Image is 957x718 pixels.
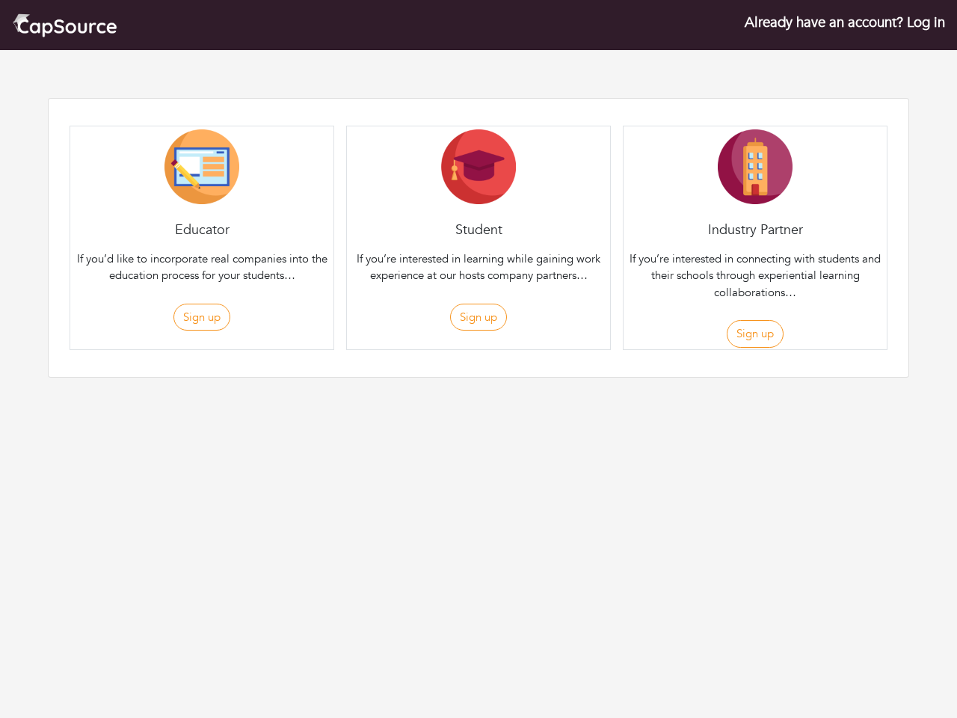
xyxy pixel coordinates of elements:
img: cap_logo.png [12,12,117,38]
p: If you’d like to incorporate real companies into the education process for your students… [73,251,330,284]
button: Sign up [173,304,230,331]
p: If you’re interested in connecting with students and their schools through experiential learning ... [627,251,884,301]
p: If you’re interested in learning while gaining work experience at our hosts company partners… [350,251,607,284]
h4: Student [347,222,610,239]
h4: Industry Partner [624,222,887,239]
h4: Educator [70,222,333,239]
button: Sign up [727,320,784,348]
img: Educator-Icon-31d5a1e457ca3f5474c6b92ab10a5d5101c9f8fbafba7b88091835f1a8db102f.png [164,129,239,204]
img: Company-Icon-7f8a26afd1715722aa5ae9dc11300c11ceeb4d32eda0db0d61c21d11b95ecac6.png [718,129,793,204]
img: Student-Icon-6b6867cbad302adf8029cb3ecf392088beec6a544309a027beb5b4b4576828a8.png [441,129,516,204]
a: Already have an account? Log in [745,13,945,32]
button: Sign up [450,304,507,331]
